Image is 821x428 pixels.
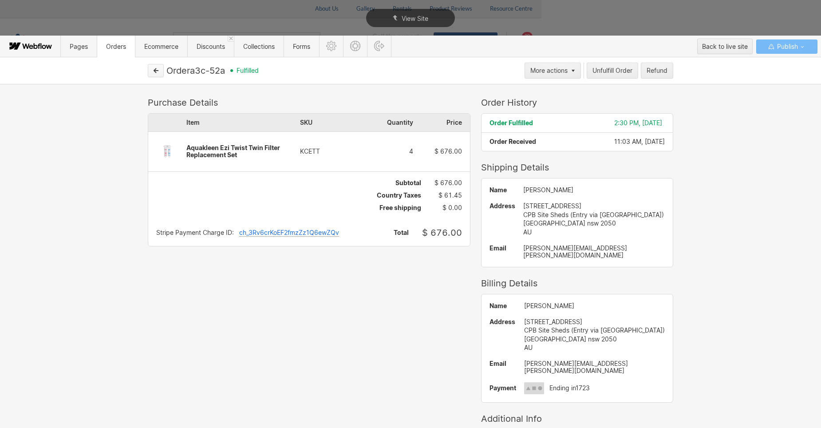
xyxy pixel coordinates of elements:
div: Unfulfill Order [592,67,632,74]
div: [STREET_ADDRESS] [524,317,665,326]
button: More actions [525,63,581,79]
div: Item [186,114,300,131]
span: Collections [243,43,275,50]
div: CPB Site Sheds (Entry via [GEOGRAPHIC_DATA]) [524,326,665,335]
span: Pages [70,43,88,50]
div: Shipping Details [481,162,673,173]
div: Purchase Details [148,97,470,108]
div: Refund [647,67,667,74]
div: [PERSON_NAME][EMAIL_ADDRESS][PERSON_NAME][DOMAIN_NAME] [523,245,665,259]
span: $ 676.00 [434,147,462,155]
span: Aquakleen Ezi Twist Twin Filter Replacement Set [186,144,280,159]
span: Subtotal [395,179,421,186]
span: 11:03 AM, [DATE] [614,138,665,145]
div: More actions [530,67,568,74]
div: [GEOGRAPHIC_DATA] nsw 2050 [524,335,665,344]
div: [PERSON_NAME][EMAIL_ADDRESS][PERSON_NAME][DOMAIN_NAME] [524,360,665,374]
span: Email [489,245,515,252]
div: AU [524,343,665,352]
div: Billing Details [481,278,673,289]
span: Free shipping [379,204,421,211]
button: Back to live site [697,39,753,54]
span: $ 676.00 [422,227,462,238]
div: Price [413,114,470,131]
div: AU [523,228,665,237]
span: fulfilled [237,67,259,74]
div: KCETT [300,148,357,155]
span: Address [489,317,516,326]
span: View Site [402,15,428,22]
span: $ 0.00 [442,204,462,211]
span: Discounts [197,43,225,50]
span: Ecommerce [144,43,178,50]
div: 4 [356,148,413,155]
span: Total [394,229,409,236]
div: Quantity [356,114,413,131]
div: [GEOGRAPHIC_DATA] nsw 2050 [523,219,665,228]
div: Stripe Payment Charge ID: [156,229,234,237]
span: $ 61.45 [438,192,462,199]
span: Ending in 1723 [549,384,590,392]
div: [PERSON_NAME] [524,302,665,309]
div: Back to live site [702,40,748,53]
button: Publish [756,40,817,54]
div: Order a3c-52a [166,65,225,76]
span: Order Received [489,138,536,145]
span: Email [489,360,516,367]
div: CPB Site Sheds (Entry via [GEOGRAPHIC_DATA]) [523,210,665,219]
div: SKU [300,114,357,131]
div: Order History [481,97,673,108]
a: Close 'Discounts' tab [228,36,234,42]
div: [PERSON_NAME] [523,186,665,194]
span: Country Taxes [377,192,421,199]
span: Forms [293,43,310,50]
img: Aquakleen Ezi Twist Twin Filter Replacement Set [148,136,186,167]
span: Name [489,186,515,194]
span: Publish [775,40,798,53]
span: Text us [4,21,28,30]
button: Refund [641,63,673,79]
span: Name [489,302,516,309]
span: $ 676.00 [434,179,462,186]
span: 2:30 PM, [DATE] [614,119,662,127]
div: Additional Info [481,413,673,424]
button: Unfulfill Order [587,63,638,79]
span: Order Fulfilled [489,119,533,127]
span: Orders [106,43,126,50]
div: [STREET_ADDRESS] [523,202,665,210]
span: Payment [489,384,516,392]
span: Address [489,202,515,210]
div: ch_3Rv6crKoEF2fmzZz1Q6ewZQv [239,229,339,237]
